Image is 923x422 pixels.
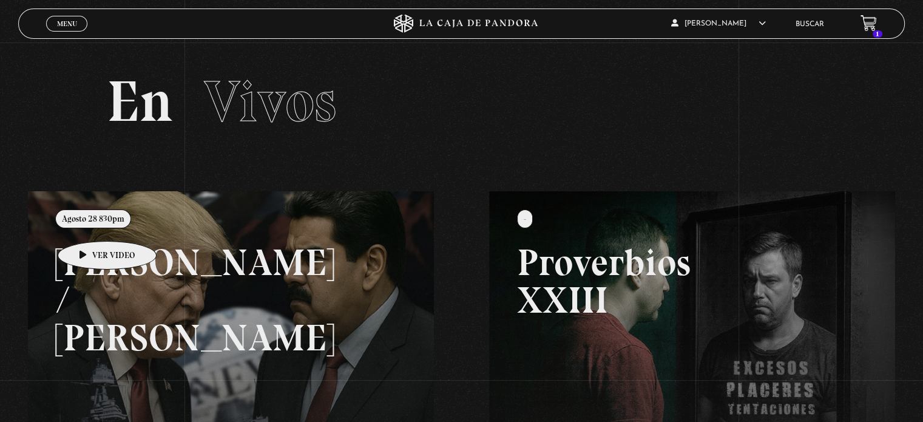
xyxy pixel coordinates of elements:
a: Buscar [796,21,824,28]
span: 1 [873,30,882,38]
span: Vivos [204,67,336,136]
h2: En [107,73,816,131]
a: 1 [860,15,877,32]
span: Cerrar [53,30,81,39]
span: Menu [57,20,77,27]
span: [PERSON_NAME] [671,20,766,27]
